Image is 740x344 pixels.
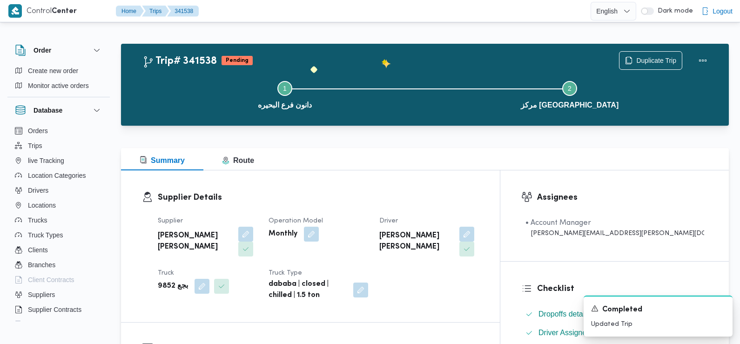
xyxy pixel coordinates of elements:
[28,125,48,136] span: Orders
[15,45,102,56] button: Order
[619,51,682,70] button: Duplicate Trip
[28,289,55,300] span: Suppliers
[538,329,591,337] span: Driver Assigned
[28,274,74,285] span: Client Contracts
[28,185,48,196] span: Drivers
[28,155,64,166] span: live Tracking
[591,304,725,316] div: Notification
[654,7,693,15] span: Dark mode
[11,287,106,302] button: Suppliers
[222,56,253,65] span: Pending
[8,4,22,18] img: X8yXhbKr1z7QwAAAABJRU5ErkJggg==
[522,325,708,340] button: Driver Assigned
[636,55,676,66] span: Duplicate Trip
[379,230,453,253] b: [PERSON_NAME] [PERSON_NAME]
[538,309,618,320] span: Dropoffs details entered
[9,307,39,335] iframe: chat widget
[28,259,55,270] span: Branches
[602,304,642,316] span: Completed
[537,191,708,204] h3: Assignees
[222,156,254,164] span: Route
[15,105,102,116] button: Database
[158,270,174,276] span: Truck
[226,58,249,63] b: Pending
[11,153,106,168] button: live Tracking
[713,6,733,17] span: Logout
[568,85,572,92] span: 2
[538,310,618,318] span: Dropoffs details entered
[158,230,232,253] b: [PERSON_NAME] [PERSON_NAME]
[11,213,106,228] button: Trucks
[693,51,712,70] button: Actions
[258,100,312,111] span: دانون فرع البحيره
[11,257,106,272] button: Branches
[591,319,725,329] p: Updated Trip
[11,198,106,213] button: Locations
[11,243,106,257] button: Clients
[28,65,78,76] span: Create new order
[379,218,398,224] span: Driver
[28,319,51,330] span: Devices
[11,168,106,183] button: Location Categories
[11,302,106,317] button: Supplier Contracts
[7,123,110,325] div: Database
[522,307,708,322] button: Dropoffs details entered
[158,191,479,204] h3: Supplier Details
[28,140,42,151] span: Trips
[34,45,51,56] h3: Order
[167,6,199,17] button: 341538
[537,283,708,295] h3: Checklist
[7,63,110,97] div: Order
[525,217,704,238] span: • Account Manager abdallah.mohamed@illa.com.eg
[269,270,302,276] span: Truck Type
[283,85,287,92] span: 1
[269,279,347,301] b: dababa | closed | chilled | 1.5 ton
[427,70,712,118] button: مركز [GEOGRAPHIC_DATA]
[142,6,169,17] button: Trips
[698,2,736,20] button: Logout
[116,6,144,17] button: Home
[28,170,86,181] span: Location Categories
[28,304,81,315] span: Supplier Contracts
[538,327,591,338] span: Driver Assigned
[525,229,704,238] div: [PERSON_NAME][EMAIL_ADDRESS][PERSON_NAME][DOMAIN_NAME]
[269,218,323,224] span: Operation Model
[11,78,106,93] button: Monitor active orders
[52,8,77,15] b: Center
[521,100,619,111] span: مركز [GEOGRAPHIC_DATA]
[11,272,106,287] button: Client Contracts
[158,218,183,224] span: Supplier
[11,123,106,138] button: Orders
[142,55,217,67] h2: Trip# 341538
[525,217,704,229] div: • Account Manager
[142,70,427,118] button: دانون فرع البحيره
[11,138,106,153] button: Trips
[140,156,185,164] span: Summary
[11,183,106,198] button: Drivers
[11,228,106,243] button: Truck Types
[28,229,63,241] span: Truck Types
[158,281,188,292] b: بجع 9852
[11,63,106,78] button: Create new order
[28,215,47,226] span: Trucks
[34,105,62,116] h3: Database
[11,317,106,332] button: Devices
[269,229,297,240] b: Monthly
[28,80,89,91] span: Monitor active orders
[28,244,48,256] span: Clients
[28,200,56,211] span: Locations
